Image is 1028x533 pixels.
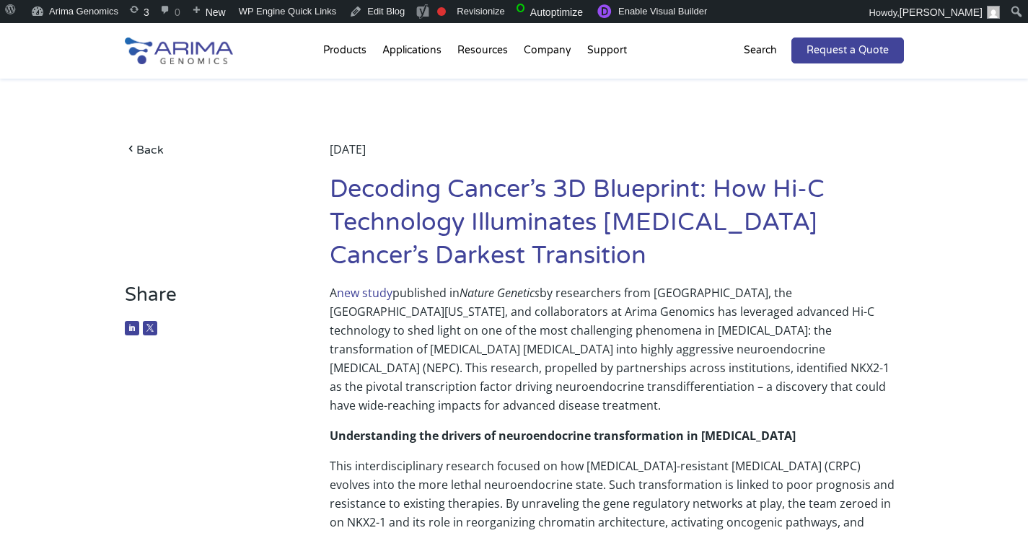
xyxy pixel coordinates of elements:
[337,285,392,301] a: new study
[330,283,903,426] p: A published in by researchers from [GEOGRAPHIC_DATA], the [GEOGRAPHIC_DATA][US_STATE], and collab...
[330,140,903,173] div: [DATE]
[330,428,796,444] strong: Understanding the drivers of neuroendocrine transformation in [MEDICAL_DATA]
[460,285,540,301] em: Nature Genetics
[437,7,446,16] div: Focus keyphrase not set
[125,283,287,317] h3: Share
[744,41,777,60] p: Search
[330,173,903,283] h1: Decoding Cancer’s 3D Blueprint: How Hi-C Technology Illuminates [MEDICAL_DATA] Cancer’s Darkest T...
[125,140,287,159] a: Back
[791,38,904,63] a: Request a Quote
[125,38,233,64] img: Arima-Genomics-logo
[900,6,983,18] span: [PERSON_NAME]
